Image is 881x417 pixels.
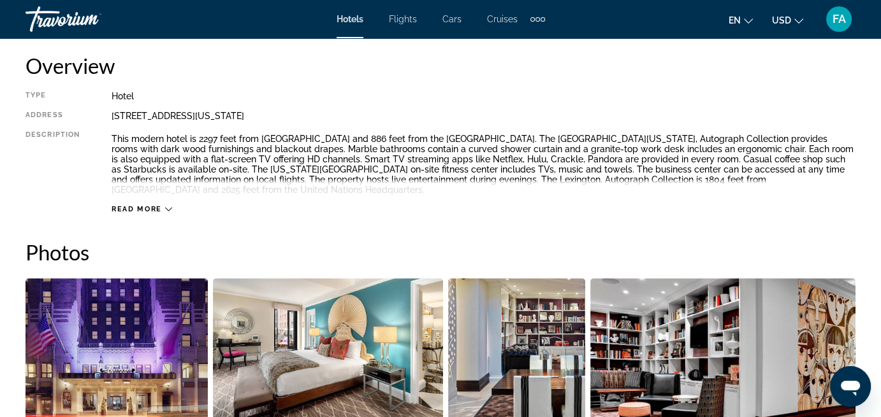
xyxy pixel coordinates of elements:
button: Change language [729,11,753,29]
div: Address [25,111,80,121]
span: Read more [112,205,162,213]
a: Travorium [25,3,153,36]
span: en [729,15,741,25]
button: Extra navigation items [530,9,545,29]
span: USD [772,15,791,25]
a: Cars [442,14,462,24]
a: Hotels [337,14,363,24]
button: Read more [112,204,172,214]
button: Change currency [772,11,803,29]
p: This modern hotel is 2297 feet from [GEOGRAPHIC_DATA] and 886 feet from the [GEOGRAPHIC_DATA]. Th... [112,134,856,195]
h2: Photos [25,239,856,265]
a: Cruises [487,14,518,24]
button: User Menu [822,6,856,32]
span: FA [833,13,846,25]
div: Type [25,91,80,101]
div: Description [25,131,80,198]
div: [STREET_ADDRESS][US_STATE] [112,111,856,121]
a: Flights [389,14,417,24]
iframe: Button to launch messaging window [830,366,871,407]
div: Hotel [112,91,856,101]
h2: Overview [25,53,856,78]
